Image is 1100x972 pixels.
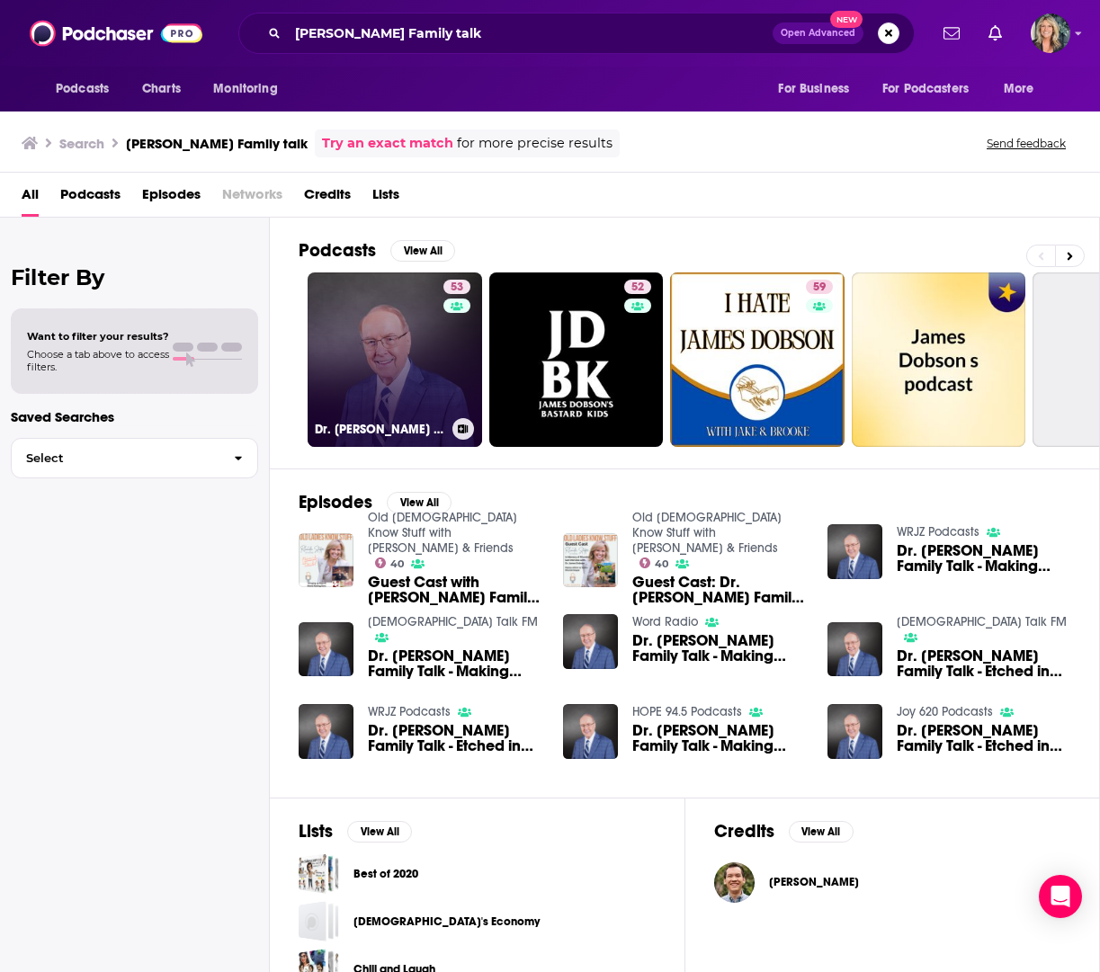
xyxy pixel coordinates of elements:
a: Show notifications dropdown [981,18,1009,49]
a: WRJZ Podcasts [897,524,979,540]
span: [PERSON_NAME] [769,875,859,889]
a: Dr. James Dobson's Family Talk - Making Marriage Last [368,648,541,679]
a: 53 [443,280,470,294]
span: Dr. [PERSON_NAME] Family Talk - Making Marriage Last [897,543,1070,574]
h2: Credits [714,820,774,843]
a: Christian Talk FM [897,614,1067,629]
a: Episodes [142,180,201,217]
a: Dr. James Dobson's Family Talk - Making Marriage Last [897,543,1070,574]
a: 52 [489,272,664,447]
img: Guest Cast with Dr James Dobson Family Talk [299,533,353,588]
h3: Search [59,135,104,152]
div: Search podcasts, credits, & more... [238,13,915,54]
a: All [22,180,39,217]
h3: Dr. [PERSON_NAME] Family Talk [315,422,445,437]
a: 53Dr. [PERSON_NAME] Family Talk [308,272,482,447]
a: WRJZ Podcasts [368,704,451,719]
img: User Profile [1031,13,1070,53]
a: 52 [624,280,651,294]
a: Lists [372,180,399,217]
img: Dr. James Dobson's Family Talk - Making Marriage Last [563,704,618,759]
img: Paul Hastings [714,862,755,903]
a: Podcasts [60,180,121,217]
a: Dr. James Dobson's Family Talk - Etched in Stone [368,723,541,754]
span: For Podcasters [882,76,969,102]
span: Logged in as lisa.beech [1031,13,1070,53]
button: View All [387,492,452,513]
span: Charts [142,76,181,102]
a: Show notifications dropdown [936,18,967,49]
span: More [1004,76,1034,102]
a: Old Ladies Know Stuff with Rhonda Stoppe & Friends [632,510,782,556]
span: Dr. [PERSON_NAME] Family Talk - Making Marriage Last [368,648,541,679]
h2: Podcasts [299,239,376,262]
p: Saved Searches [11,408,258,425]
img: Dr. James Dobson's Family Talk - Etched in Stone [827,704,882,759]
a: Guest Cast: Dr. James Dobson's Family Talk with guest Rhonda Stoppe [632,575,806,605]
button: View All [347,821,412,843]
span: New [830,11,863,28]
span: 53 [451,279,463,297]
a: 59 [806,280,833,294]
a: Best of 2020 [299,853,339,894]
a: God's Economy [299,901,339,941]
h2: Episodes [299,491,372,513]
a: PodcastsView All [299,239,455,262]
span: Dr. [PERSON_NAME] Family Talk - Making Marriage Last [632,633,806,664]
a: Dr. James Dobson's Family Talk - Making Marriage Last [299,622,353,677]
button: View All [789,821,854,843]
button: open menu [765,72,872,106]
span: Guest Cast with [PERSON_NAME] Family Talk [368,575,541,605]
span: For Business [778,76,849,102]
a: Try an exact match [322,133,453,154]
a: Paul Hastings [769,875,859,889]
h2: Filter By [11,264,258,290]
button: open menu [991,72,1057,106]
button: Paul HastingsPaul Hastings [714,853,1071,911]
h2: Lists [299,820,333,843]
span: 40 [655,560,668,568]
span: 59 [813,279,826,297]
a: Best of 2020 [353,864,418,884]
a: Dr. James Dobson's Family Talk - Etched in Stone [897,723,1070,754]
span: 52 [631,279,644,297]
a: [DEMOGRAPHIC_DATA]'s Economy [353,912,540,932]
img: Podchaser - Follow, Share and Rate Podcasts [30,16,202,50]
span: Monitoring [213,76,277,102]
a: HOPE 94.5 Podcasts [632,704,742,719]
a: Guest Cast with Dr James Dobson Family Talk [368,575,541,605]
span: 40 [390,560,404,568]
span: Dr. [PERSON_NAME] Family Talk - Making Marriage Last [632,723,806,754]
img: Guest Cast: Dr. James Dobson's Family Talk with guest Rhonda Stoppe [563,533,618,588]
span: for more precise results [457,133,613,154]
span: Open Advanced [781,29,855,38]
button: open menu [43,72,132,106]
a: Charts [130,72,192,106]
span: Choose a tab above to access filters. [27,348,169,373]
h3: [PERSON_NAME] Family talk [126,135,308,152]
button: Select [11,438,258,478]
a: EpisodesView All [299,491,452,513]
a: Joy 620 Podcasts [897,704,993,719]
button: Show profile menu [1031,13,1070,53]
a: 59 [670,272,845,447]
a: Dr. James Dobson's Family Talk - Etched in Stone [897,648,1070,679]
a: Credits [304,180,351,217]
span: Dr. [PERSON_NAME] Family Talk - Etched in Stone [897,723,1070,754]
div: Open Intercom Messenger [1039,875,1082,918]
span: Podcasts [56,76,109,102]
img: Dr. James Dobson's Family Talk - Making Marriage Last [827,524,882,579]
input: Search podcasts, credits, & more... [288,19,773,48]
span: Want to filter your results? [27,330,169,343]
button: View All [390,240,455,262]
button: Open AdvancedNew [773,22,863,44]
img: Dr. James Dobson's Family Talk - Etched in Stone [827,622,882,677]
img: Dr. James Dobson's Family Talk - Etched in Stone [299,704,353,759]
